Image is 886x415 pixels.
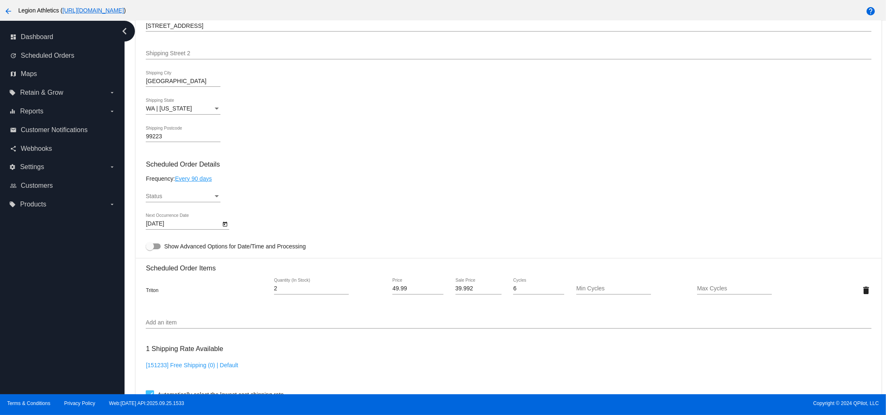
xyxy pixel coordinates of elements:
a: [151233] Free Shipping (0) | Default [146,362,238,368]
i: equalizer [9,108,16,115]
a: Web:[DATE] API:2025.09.25.1533 [109,400,184,406]
input: Max Cycles [697,285,772,292]
i: local_offer [9,89,16,96]
span: Maps [21,70,37,78]
span: Customer Notifications [21,126,88,134]
span: Retain & Grow [20,89,63,96]
span: Legion Athletics ( ) [18,7,126,14]
input: Quantity (In Stock) [274,285,349,292]
span: Webhooks [21,145,52,152]
span: Show Advanced Options for Date/Time and Processing [164,242,306,250]
input: Next Occurrence Date [146,221,220,227]
i: share [10,145,17,152]
input: Sale Price [455,285,502,292]
i: map [10,71,17,77]
a: people_outline Customers [10,179,115,192]
input: Min Cycles [576,285,651,292]
i: email [10,127,17,133]
a: Privacy Policy [64,400,95,406]
mat-icon: arrow_back [3,6,13,16]
span: Products [20,201,46,208]
h3: Scheduled Order Items [146,258,871,272]
span: Triton [146,287,158,293]
div: Frequency: [146,175,871,182]
span: WA | [US_STATE] [146,105,192,112]
span: Customers [21,182,53,189]
span: Copyright © 2024 QPilot, LLC [450,400,879,406]
i: chevron_left [118,25,131,38]
mat-select: Status [146,193,220,200]
input: Shipping Street 2 [146,50,871,57]
a: [URL][DOMAIN_NAME] [63,7,124,14]
i: settings [9,164,16,170]
i: local_offer [9,201,16,208]
i: update [10,52,17,59]
i: arrow_drop_down [109,89,115,96]
h3: 1 Shipping Rate Available [146,340,223,358]
mat-icon: help [866,6,876,16]
a: update Scheduled Orders [10,49,115,62]
a: dashboard Dashboard [10,30,115,44]
input: Shipping Street 1 [146,23,871,29]
i: dashboard [10,34,17,40]
i: people_outline [10,182,17,189]
h3: Scheduled Order Details [146,160,871,168]
input: Cycles [513,285,564,292]
a: share Webhooks [10,142,115,155]
input: Shipping City [146,78,220,85]
span: Reports [20,108,43,115]
span: Automatically select the lowest cost shipping rate [157,390,284,400]
span: Dashboard [21,33,53,41]
i: arrow_drop_down [109,108,115,115]
input: Add an item [146,319,871,326]
a: map Maps [10,67,115,81]
a: Every 90 days [175,175,212,182]
i: arrow_drop_down [109,201,115,208]
span: Status [146,193,162,199]
mat-select: Shipping State [146,106,220,112]
input: Price [392,285,443,292]
i: arrow_drop_down [109,164,115,170]
span: Settings [20,163,44,171]
mat-icon: delete [862,285,871,295]
span: Scheduled Orders [21,52,74,59]
a: email Customer Notifications [10,123,115,137]
input: Shipping Postcode [146,133,220,140]
button: Open calendar [220,219,229,228]
a: Terms & Conditions [7,400,50,406]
